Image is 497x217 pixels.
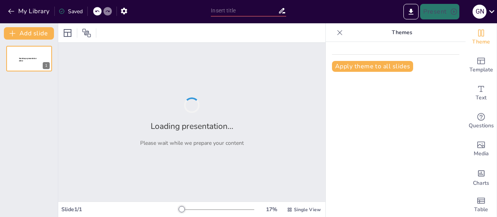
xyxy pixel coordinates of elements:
span: Media [474,149,489,158]
div: Slide 1 / 1 [61,206,180,213]
button: Apply theme to all slides [332,61,413,72]
div: Add images, graphics, shapes or video [466,135,497,163]
button: Present [420,4,459,19]
span: Theme [472,38,490,46]
button: Add slide [4,27,54,40]
span: Text [476,94,487,102]
span: Charts [473,179,489,187]
div: 17 % [262,206,281,213]
p: Please wait while we prepare your content [140,139,244,147]
div: Add text boxes [466,79,497,107]
p: Themes [346,23,458,42]
div: G N [473,5,487,19]
button: My Library [6,5,53,17]
div: Layout [61,27,74,39]
div: 1 [6,46,52,71]
span: Single View [294,207,321,213]
div: Change the overall theme [466,23,497,51]
div: Get real-time input from your audience [466,107,497,135]
div: Add ready made slides [466,51,497,79]
input: Insert title [211,5,278,16]
div: 1 [43,62,50,69]
div: Saved [59,8,83,15]
span: Table [474,205,488,214]
span: Template [469,66,493,74]
span: Questions [469,122,494,130]
h2: Loading presentation... [151,121,233,132]
button: G N [473,4,487,19]
span: Position [82,28,91,38]
span: Sendsteps presentation editor [19,57,36,62]
div: Add charts and graphs [466,163,497,191]
button: Export to PowerPoint [403,4,419,19]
